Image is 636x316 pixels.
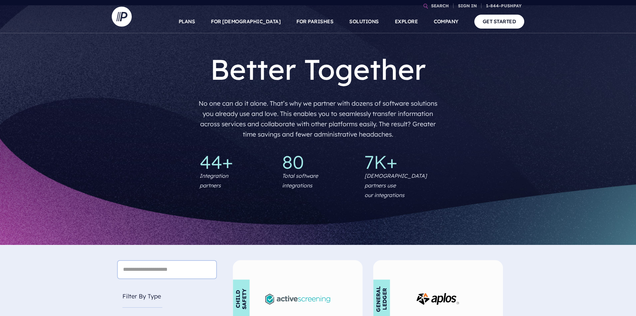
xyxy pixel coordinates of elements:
[282,171,318,190] p: Total software integrations
[179,10,195,33] a: PLANS
[265,294,330,304] img: Active Screening - Logo
[474,15,525,28] a: GET STARTED
[200,171,228,190] p: Integration partners
[349,10,379,33] a: SOLUTIONS
[117,286,217,313] h5: Filter By Type
[282,153,354,171] p: 80
[296,10,333,33] a: FOR PARISHES
[196,96,439,142] p: No one can do it alone. That’s why we partner with dozens of software solutions you already use a...
[211,10,280,33] a: FOR [DEMOGRAPHIC_DATA]
[365,171,436,200] p: [DEMOGRAPHIC_DATA] partners use our integrations
[365,153,436,171] p: 7K+
[200,153,271,171] p: 44+
[416,293,460,305] img: Aplos - Logo
[395,10,418,33] a: EXPLORE
[434,10,458,33] a: COMPANY
[196,52,439,86] h1: Better Together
